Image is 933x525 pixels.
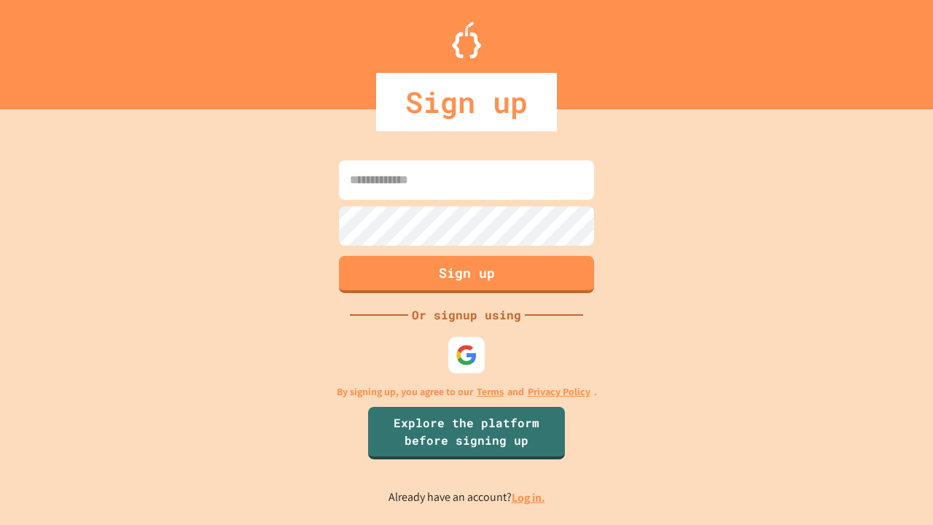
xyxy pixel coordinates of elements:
[376,73,557,131] div: Sign up
[456,344,477,366] img: google-icon.svg
[452,22,481,58] img: Logo.svg
[389,489,545,507] p: Already have an account?
[512,490,545,505] a: Log in.
[339,256,594,293] button: Sign up
[337,384,597,400] p: By signing up, you agree to our and .
[477,384,504,400] a: Terms
[408,306,525,324] div: Or signup using
[368,407,565,459] a: Explore the platform before signing up
[528,384,590,400] a: Privacy Policy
